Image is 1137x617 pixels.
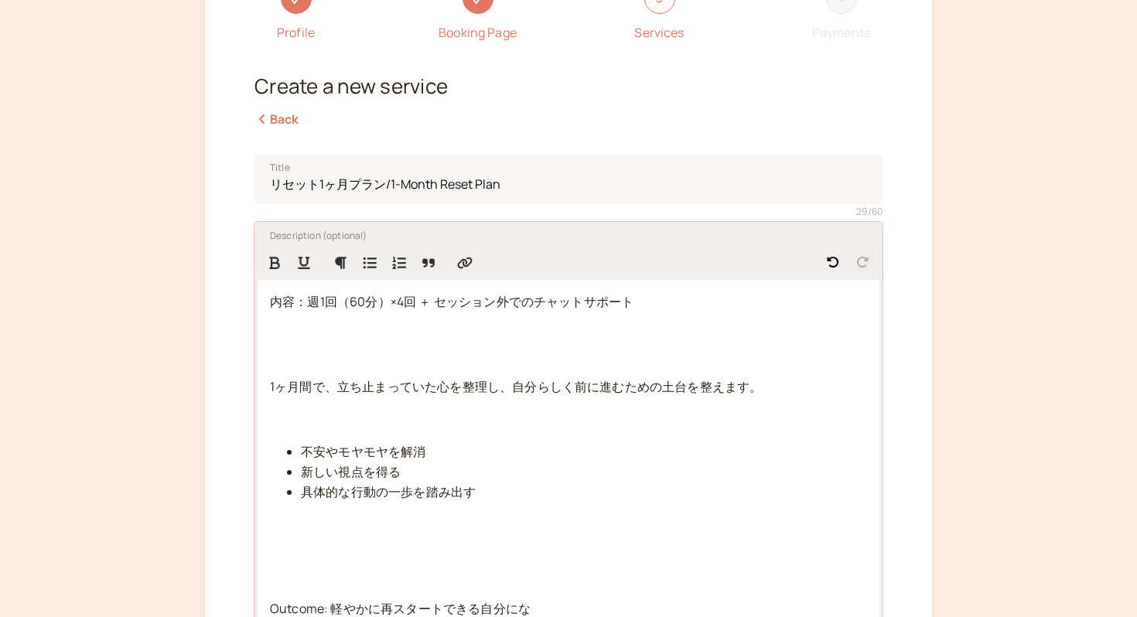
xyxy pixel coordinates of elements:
[301,463,401,480] span: 新しい視点を得る
[258,227,367,242] label: Description (optional)
[301,443,426,460] span: 不安やモヤモヤを解消
[634,23,684,43] div: Services
[301,483,476,500] span: 具体的な行動の一歩を踏み出す
[385,248,413,276] button: Numbered List
[848,248,876,276] button: Redo
[356,248,384,276] button: Bulleted List
[439,23,517,43] div: Booking Page
[254,74,883,97] h2: Create a new service
[326,248,354,276] button: Formatting Options
[254,155,883,204] input: Title
[812,23,870,43] div: Payments
[277,23,315,43] div: Profile
[270,600,531,617] span: Outcome: 軽やかに再スタートできる自分にな
[1060,543,1137,617] iframe: Chat Widget
[270,378,762,395] span: 1ヶ月間で、立ち止まっていた心を整理し、自分らしく前に進むための土台を整えます。
[819,248,847,276] button: Undo
[451,248,479,276] button: Insert Link
[415,248,442,276] button: Quote
[290,248,318,276] button: Format Underline
[254,111,299,128] a: Back
[270,160,290,176] span: Title
[261,248,289,276] button: Format Bold
[270,293,633,310] span: 内容：週1回（60分）×4回 ＋ セッション外でのチャットサポート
